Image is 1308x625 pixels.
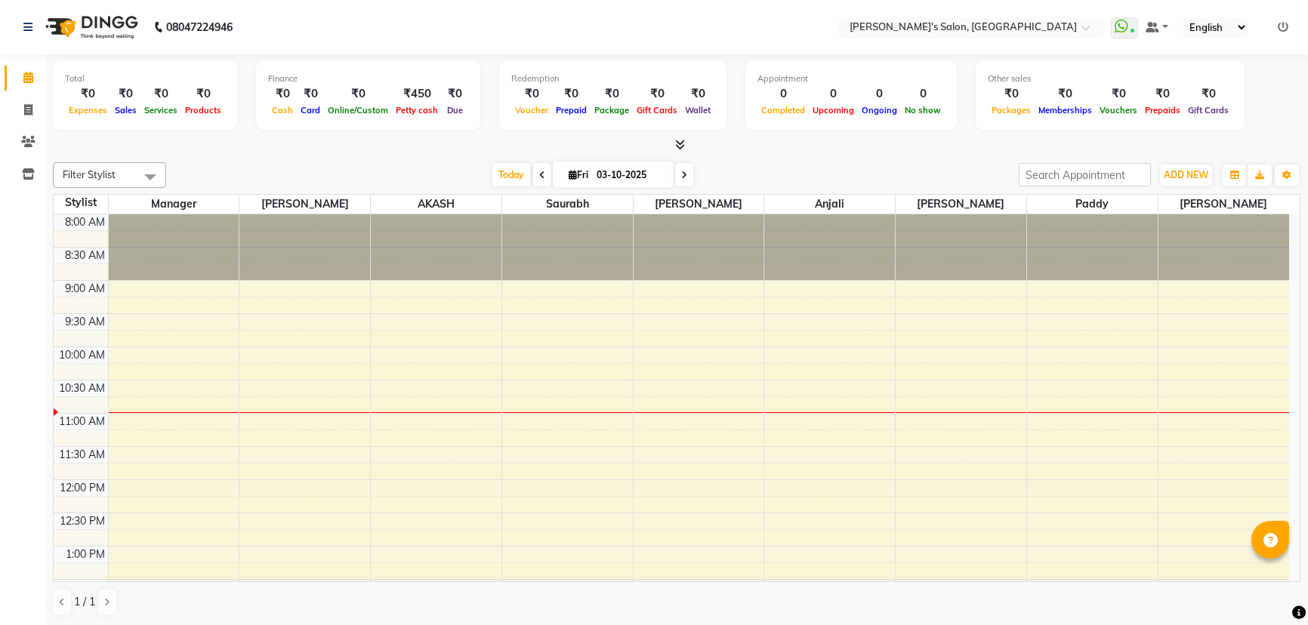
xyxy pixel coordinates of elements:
[764,195,895,214] span: Anjali
[511,72,714,85] div: Redemption
[140,85,181,103] div: ₹0
[492,163,530,186] span: Today
[65,105,111,115] span: Expenses
[591,105,633,115] span: Package
[901,85,945,103] div: 0
[181,105,225,115] span: Products
[62,214,108,230] div: 8:00 AM
[56,447,108,463] div: 11:30 AM
[681,85,714,103] div: ₹0
[591,85,633,103] div: ₹0
[181,85,225,103] div: ₹0
[297,105,324,115] span: Card
[858,105,901,115] span: Ongoing
[988,105,1035,115] span: Packages
[1158,195,1289,214] span: [PERSON_NAME]
[1141,85,1184,103] div: ₹0
[268,72,468,85] div: Finance
[1141,105,1184,115] span: Prepaids
[39,6,142,48] img: logo
[268,105,297,115] span: Cash
[297,85,324,103] div: ₹0
[565,169,592,180] span: Fri
[511,105,552,115] span: Voucher
[1035,105,1096,115] span: Memberships
[442,85,468,103] div: ₹0
[62,281,108,297] div: 9:00 AM
[633,105,681,115] span: Gift Cards
[757,105,809,115] span: Completed
[140,105,181,115] span: Services
[239,195,370,214] span: [PERSON_NAME]
[324,105,392,115] span: Online/Custom
[757,72,945,85] div: Appointment
[896,195,1026,214] span: [PERSON_NAME]
[633,85,681,103] div: ₹0
[56,347,108,363] div: 10:00 AM
[1096,85,1141,103] div: ₹0
[1035,85,1096,103] div: ₹0
[65,85,111,103] div: ₹0
[109,195,239,214] span: Manager
[552,105,591,115] span: Prepaid
[1027,195,1158,214] span: Paddy
[552,85,591,103] div: ₹0
[681,105,714,115] span: Wallet
[63,168,116,180] span: Filter Stylist
[1160,165,1212,186] button: ADD NEW
[1184,85,1232,103] div: ₹0
[57,513,108,529] div: 12:30 PM
[166,6,233,48] b: 08047224946
[1164,169,1208,180] span: ADD NEW
[56,414,108,429] div: 11:00 AM
[268,85,297,103] div: ₹0
[809,85,858,103] div: 0
[592,164,668,186] input: 2025-10-03
[392,105,442,115] span: Petty cash
[392,85,442,103] div: ₹450
[988,85,1035,103] div: ₹0
[62,248,108,263] div: 8:30 AM
[858,85,901,103] div: 0
[111,105,140,115] span: Sales
[56,380,108,396] div: 10:30 AM
[1019,163,1151,186] input: Search Appointment
[111,85,140,103] div: ₹0
[443,105,467,115] span: Due
[1245,565,1293,610] iframe: chat widget
[901,105,945,115] span: No show
[63,580,108,596] div: 1:30 PM
[54,195,108,211] div: Stylist
[1096,105,1141,115] span: Vouchers
[502,195,633,214] span: Saurabh
[65,72,225,85] div: Total
[634,195,764,214] span: [PERSON_NAME]
[74,594,95,610] span: 1 / 1
[988,72,1232,85] div: Other sales
[63,546,108,562] div: 1:00 PM
[511,85,552,103] div: ₹0
[757,85,809,103] div: 0
[57,480,108,496] div: 12:00 PM
[371,195,501,214] span: AKASH
[62,314,108,330] div: 9:30 AM
[809,105,858,115] span: Upcoming
[1184,105,1232,115] span: Gift Cards
[324,85,392,103] div: ₹0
